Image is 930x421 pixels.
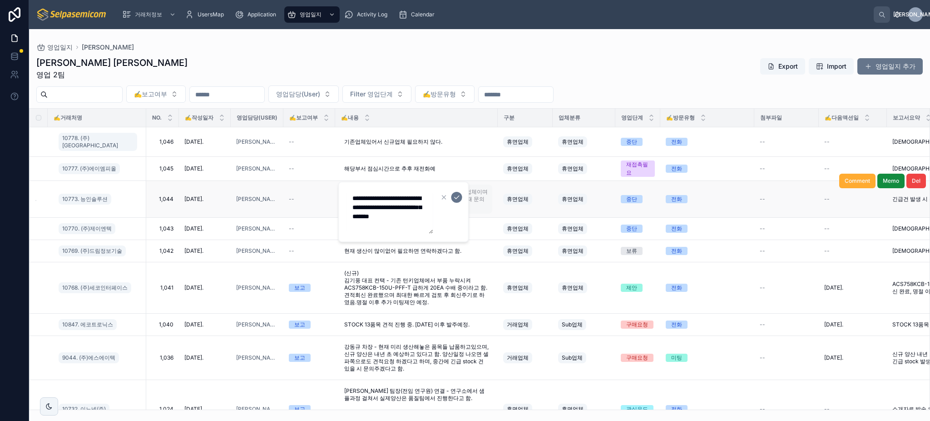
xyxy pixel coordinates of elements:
[626,321,648,329] div: 구매요청
[115,5,874,25] div: scrollable content
[182,6,230,23] a: UsersMap
[824,406,830,413] span: --
[59,163,120,174] a: 10777. (주)에이엠피올
[62,321,113,328] span: 10847. 에코트로닉스
[236,284,278,291] a: [PERSON_NAME]
[503,317,547,332] a: 거래업체
[626,195,637,203] div: 중단
[341,161,492,176] a: 해당부서 점심시간으로 추후 재전화예
[236,195,278,203] span: [PERSON_NAME]
[184,195,225,203] a: [DATE].
[341,266,492,310] a: (신규) 김기풍 대표 컨택 - 기존 턴키업체에서 부품 누락시켜 ACS758KCB-150U-PFF-T 급하게 20EA 수배 중이라고 함. 견적회신 완료했으며 최대한 빠르게 검토...
[503,161,547,176] a: 휴면업체
[626,354,648,362] div: 구매요청
[621,138,655,146] a: 중단
[760,195,765,203] span: --
[289,284,330,292] a: 보고
[357,11,387,18] span: Activity Log
[236,321,278,328] a: [PERSON_NAME]
[760,406,813,413] a: --
[341,135,492,149] a: 기존업체있어서 신규업체 필요하지 않다.
[198,11,224,18] span: UsersMap
[621,114,643,121] span: 영업단계
[184,195,203,203] span: [DATE].
[62,165,116,172] span: 10777. (주)에이엠피올
[289,138,294,145] span: --
[184,406,225,413] a: [DATE].
[671,195,682,203] div: 전화
[59,194,111,205] a: 10773. 능인솔루션
[341,340,492,376] a: 강동규 차장 - 현재 미리 생산해놓은 품목들 납품하고있으며, 신규 양산은 내년 초 예상하고 있다고 함. 양산일정 나오면 셀파쪽으로도 견적요청 하겠다고 하며, 중간에 긴급 st...
[62,247,122,255] span: 10769. (주)드림정보기술
[626,138,637,146] div: 중단
[621,405,655,413] a: 관심유도
[558,402,610,416] a: 휴면업체
[893,114,920,121] span: 보고서요약
[760,247,813,255] a: --
[152,195,173,203] span: 1,044
[236,225,278,232] a: [PERSON_NAME]
[824,195,830,203] span: --
[344,165,435,172] span: 해당부서 점심시간으로 추후 재전화예
[760,321,813,328] a: --
[344,343,489,372] span: 강동규 차장 - 현재 미리 생산해놓은 품목들 납품하고있으며, 신규 양산은 내년 초 예상하고 있다고 함. 양산일정 나오면 셀파쪽으로도 견적요청 하겠다고 하며, 중간에 긴급 st...
[289,165,294,172] span: --
[59,319,117,330] a: 10847. 에코트로닉스
[289,138,330,145] a: --
[236,165,278,172] a: [PERSON_NAME]
[237,114,277,121] span: 영업담당(User)
[503,135,547,149] a: 휴면업체
[59,221,141,236] a: 10770. (주)제이엔텍
[562,195,584,203] span: 휴면업체
[760,354,813,361] a: --
[824,321,843,328] span: [DATE].
[824,138,881,145] a: --
[666,114,695,121] span: ✍️방문유형
[152,165,173,172] a: 1,045
[59,223,115,234] a: 10770. (주)제이엔텍
[236,138,278,145] a: [PERSON_NAME]
[562,284,584,291] span: 휴면업체
[62,406,106,413] span: 10732. 이노넷(주)
[289,321,330,329] a: 보고
[760,354,765,361] span: --
[825,114,859,121] span: ✍️다음액션일
[411,11,435,18] span: Calendar
[152,114,162,121] span: NO.
[558,281,610,295] a: 휴면업체
[824,165,881,172] a: --
[507,406,529,413] span: 휴면업체
[760,114,782,121] span: 첨부파일
[558,161,610,176] a: 휴면업체
[906,174,926,188] button: Del
[626,405,648,413] div: 관심유도
[62,135,134,149] span: 10778. (주)[GEOGRAPHIC_DATA]
[760,406,765,413] span: --
[289,114,318,121] span: ✍️보고여부
[824,247,830,255] span: --
[507,165,529,172] span: 휴면업체
[671,225,682,233] div: 전화
[184,225,225,232] a: [DATE].
[152,247,173,255] span: 1,042
[82,43,134,52] span: [PERSON_NAME]
[289,405,330,413] a: 보고
[289,165,330,172] a: --
[289,354,330,362] a: 보고
[760,225,765,232] span: --
[54,114,82,121] span: ✍️거래처명
[59,131,141,153] a: 10778. (주)[GEOGRAPHIC_DATA]
[59,317,141,332] a: 10847. 에코트로닉스
[152,284,173,291] a: 1,041
[824,225,830,232] span: --
[845,177,870,185] span: Comment
[62,225,112,232] span: 10770. (주)제이엔텍
[62,284,128,291] span: 10768. (주)세코인터페이스
[152,225,173,232] a: 1,043
[621,284,655,292] a: 제안
[824,354,881,361] a: [DATE].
